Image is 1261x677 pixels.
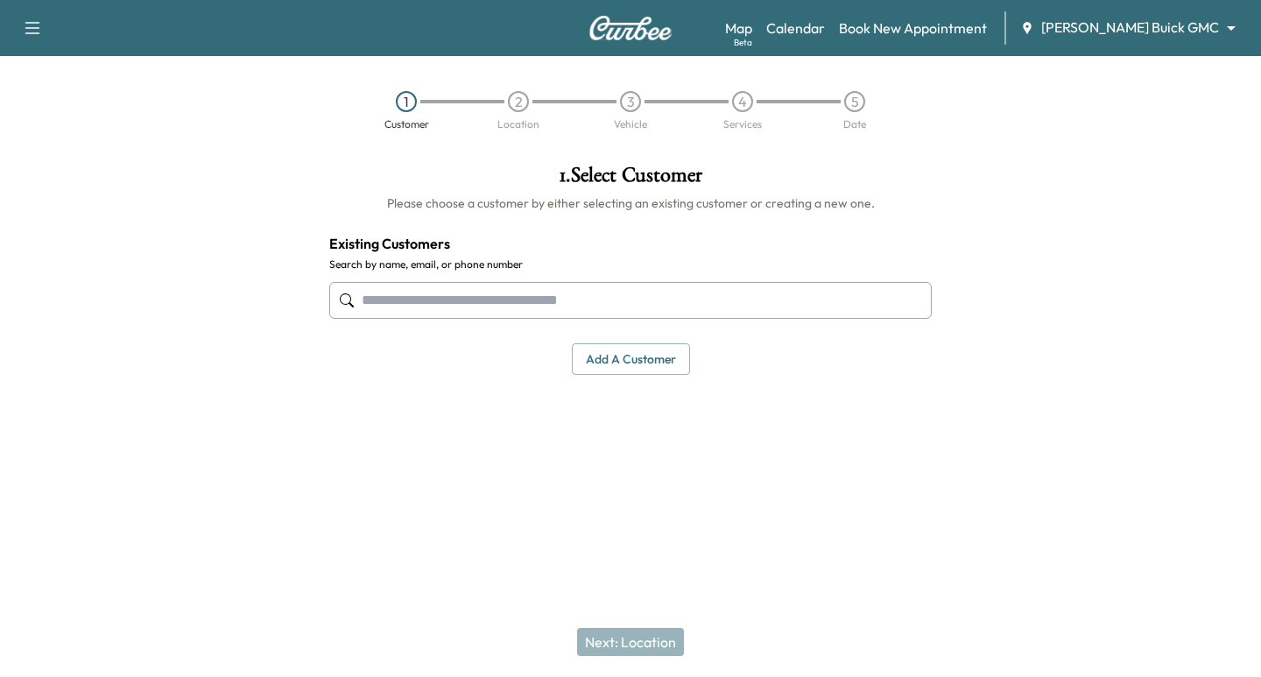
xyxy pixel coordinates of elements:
a: MapBeta [725,18,752,39]
div: 1 [396,91,417,112]
a: Book New Appointment [839,18,987,39]
div: 2 [508,91,529,112]
img: Curbee Logo [588,16,673,40]
div: 3 [620,91,641,112]
h6: Please choose a customer by either selecting an existing customer or creating a new one. [329,194,932,212]
div: Vehicle [614,119,647,130]
label: Search by name, email, or phone number [329,257,932,272]
div: Location [497,119,539,130]
div: Customer [384,119,429,130]
h4: Existing Customers [329,233,932,254]
button: Add a customer [572,343,690,376]
div: Date [843,119,866,130]
div: Beta [734,36,752,49]
div: 4 [732,91,753,112]
div: 5 [844,91,865,112]
h1: 1 . Select Customer [329,165,932,194]
a: Calendar [766,18,825,39]
div: Services [723,119,762,130]
span: [PERSON_NAME] Buick GMC [1041,18,1219,38]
